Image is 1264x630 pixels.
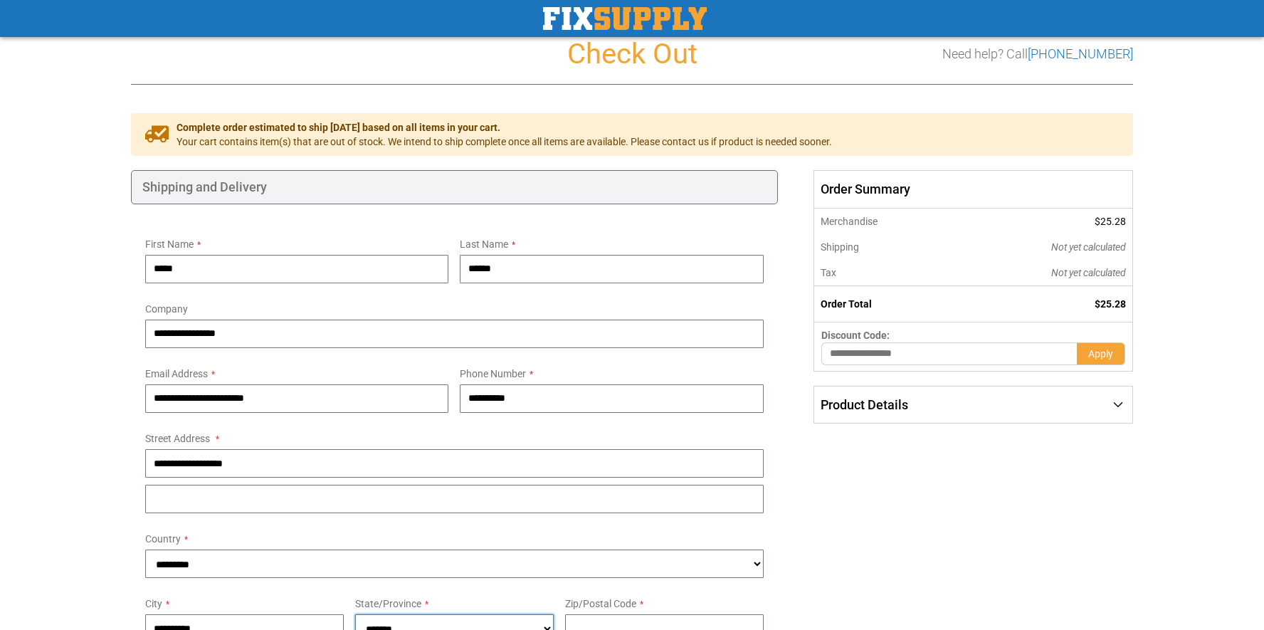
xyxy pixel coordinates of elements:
button: Apply [1077,342,1125,365]
th: Merchandise [813,209,955,234]
span: Company [145,303,188,315]
a: [PHONE_NUMBER] [1028,46,1133,61]
span: Country [145,533,181,545]
span: Not yet calculated [1051,267,1126,278]
h1: Check Out [131,38,1133,70]
span: Not yet calculated [1051,241,1126,253]
span: $25.28 [1095,216,1126,227]
a: store logo [543,7,707,30]
span: Product Details [821,397,908,412]
span: Email Address [145,368,208,379]
span: Last Name [460,238,508,250]
th: Tax [813,260,955,286]
h3: Need help? Call [942,47,1133,61]
span: Street Address [145,433,210,444]
span: Zip/Postal Code [565,598,636,609]
span: Phone Number [460,368,526,379]
span: Your cart contains item(s) that are out of stock. We intend to ship complete once all items are a... [177,135,832,149]
span: $25.28 [1095,298,1126,310]
div: Shipping and Delivery [131,170,778,204]
span: Complete order estimated to ship [DATE] based on all items in your cart. [177,120,832,135]
span: Order Summary [813,170,1133,209]
img: Fix Industrial Supply [543,7,707,30]
span: City [145,598,162,609]
span: Shipping [821,241,859,253]
span: Discount Code: [821,330,890,341]
span: State/Province [355,598,421,609]
span: First Name [145,238,194,250]
span: Apply [1088,348,1113,359]
strong: Order Total [821,298,872,310]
